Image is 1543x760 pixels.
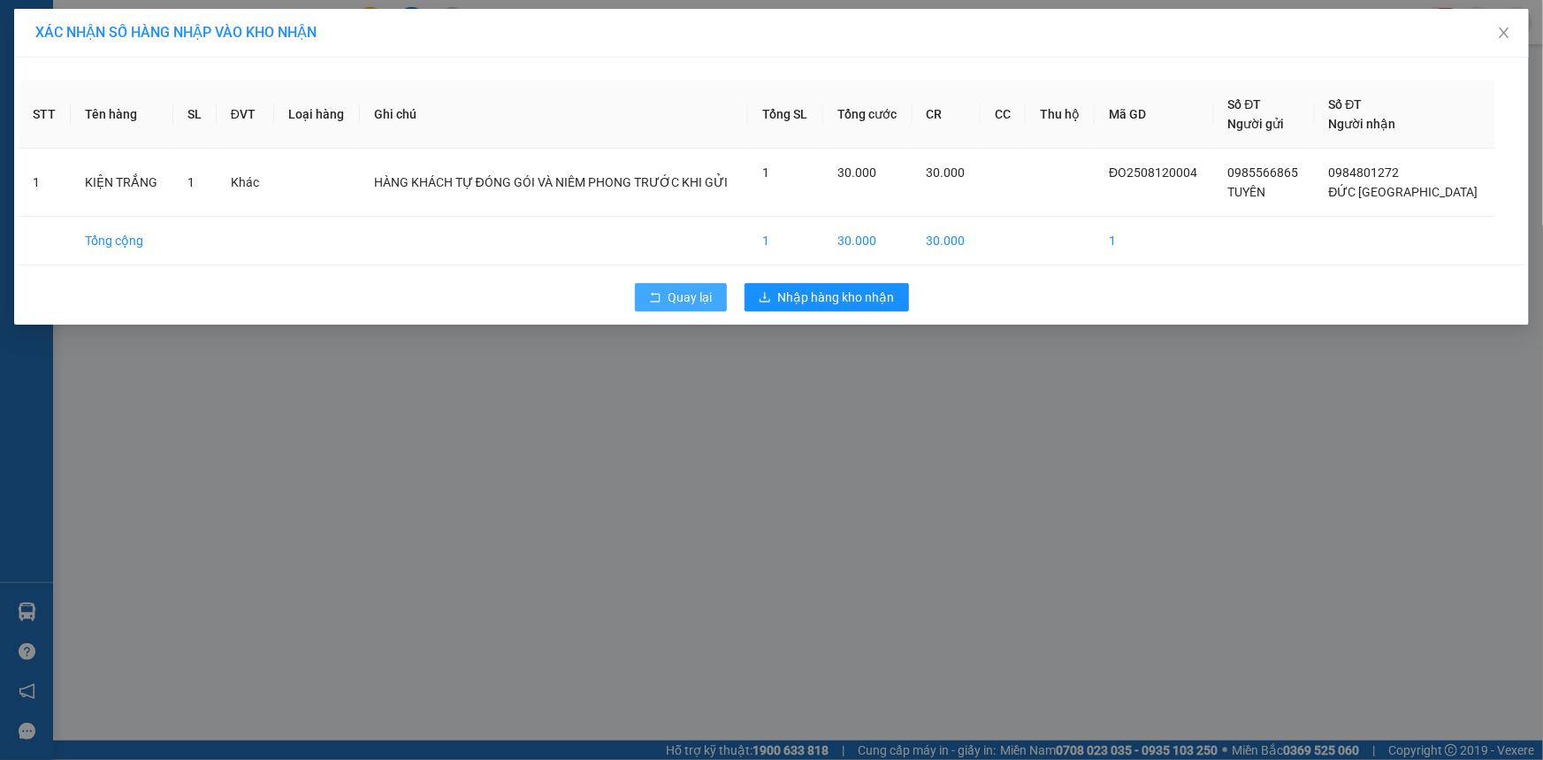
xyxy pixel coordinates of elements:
button: downloadNhập hàng kho nhận [745,283,909,311]
button: rollbackQuay lại [635,283,727,311]
div: VP Phước Long 2 [15,15,126,79]
span: ĐO2508120004 [1109,165,1197,180]
span: Người nhận [1329,117,1396,131]
th: Tổng cước [823,81,913,149]
th: ĐVT [217,81,274,149]
span: 0984801272 [1329,165,1400,180]
span: Quay lại [668,288,713,307]
td: 1 [1095,217,1213,265]
span: Nhận: [138,17,180,35]
span: close [1497,26,1511,40]
span: rollback [649,291,661,305]
span: HÀNG KHÁCH TỰ ĐÓNG GÓI VÀ NIÊM PHONG TRƯỚC KHI GỬI [374,175,728,189]
span: TUYÊN [1228,185,1266,199]
span: Nhập hàng kho nhận [778,288,895,307]
td: 1 [748,217,822,265]
th: Mã GD [1095,81,1213,149]
span: 30.000 [837,165,876,180]
span: Người gửi [1228,117,1285,131]
div: [PERSON_NAME] [138,58,279,79]
th: Ghi chú [360,81,749,149]
span: ĐỨC [GEOGRAPHIC_DATA] [1329,185,1478,199]
td: Khác [217,149,274,217]
th: CR [913,81,981,149]
span: XÁC NHẬN SỐ HÀNG NHẬP VÀO KHO NHẬN [35,24,317,41]
div: BỘT [15,79,126,100]
th: Tổng SL [748,81,822,149]
th: Loại hàng [274,81,360,149]
td: 30.000 [913,217,981,265]
span: 30.000 [927,165,966,180]
td: KIỆN TRẮNG [71,149,173,217]
button: Close [1479,9,1529,58]
td: Tổng cộng [71,217,173,265]
span: Số ĐT [1329,97,1363,111]
th: STT [19,81,71,149]
th: Thu hộ [1026,81,1095,149]
span: 1 [187,175,195,189]
span: download [759,291,771,305]
div: VP [PERSON_NAME] [138,15,279,58]
td: 1 [19,149,71,217]
th: CC [981,81,1026,149]
span: Gửi: [15,17,42,35]
th: SL [173,81,217,149]
span: 1 [762,165,769,180]
span: Số ĐT [1228,97,1262,111]
th: Tên hàng [71,81,173,149]
td: 30.000 [823,217,913,265]
span: 0985566865 [1228,165,1299,180]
